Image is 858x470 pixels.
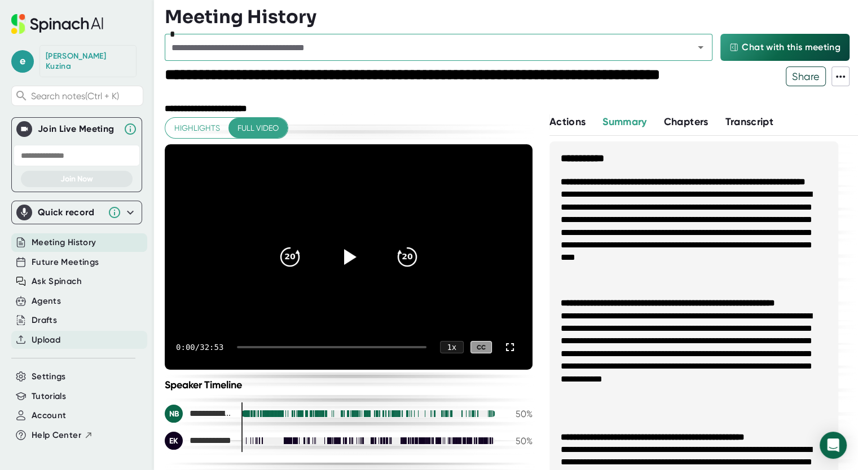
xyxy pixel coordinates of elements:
button: Help Center [32,429,93,442]
button: Actions [549,114,586,130]
div: 1 x [440,341,464,353]
button: Account [32,409,66,422]
div: 50 % [504,436,533,446]
button: Upload [32,334,60,347]
div: Nadezhda Boynton [165,405,232,423]
span: Highlights [174,121,220,135]
span: Search notes (Ctrl + K) [31,91,140,101]
button: Future Meetings [32,256,99,269]
div: EK [165,432,183,450]
button: Transcript [725,114,773,130]
button: Chapters [664,114,709,130]
button: Settings [32,370,66,383]
button: Summary [602,114,646,130]
button: Highlights [165,118,229,139]
div: 50 % [504,409,533,419]
span: e [11,50,34,73]
span: Join Now [60,174,93,184]
div: NB [165,405,183,423]
button: Tutorials [32,390,66,403]
div: Quick record [38,207,102,218]
div: Open Intercom Messenger [820,432,847,459]
div: Speaker Timeline [165,379,533,391]
div: Quick record [16,201,137,224]
button: Share [786,66,826,86]
img: Join Live Meeting [19,123,30,135]
span: Share [786,66,825,86]
button: Full video [228,118,288,139]
span: Chapters [664,116,709,128]
button: Ask Spinach [32,275,82,288]
span: Chat with this meeting [742,41,841,54]
h3: Meeting History [165,6,316,28]
button: Chat with this meeting [720,34,850,61]
span: Full video [237,121,279,135]
div: 0:00 / 32:53 [176,343,223,352]
button: Drafts [32,314,57,327]
button: Meeting History [32,236,96,249]
button: Open [693,39,709,55]
div: Elena Kuzina [165,432,232,450]
div: CC [470,341,492,354]
span: Transcript [725,116,773,128]
div: Join Live MeetingJoin Live Meeting [16,118,137,140]
button: Join Now [21,171,133,187]
span: Help Center [32,429,81,442]
div: Elena Kuzina [46,51,130,71]
div: Join Live Meeting [38,123,118,135]
span: Actions [549,116,586,128]
button: Agents [32,295,61,308]
span: Summary [602,116,646,128]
